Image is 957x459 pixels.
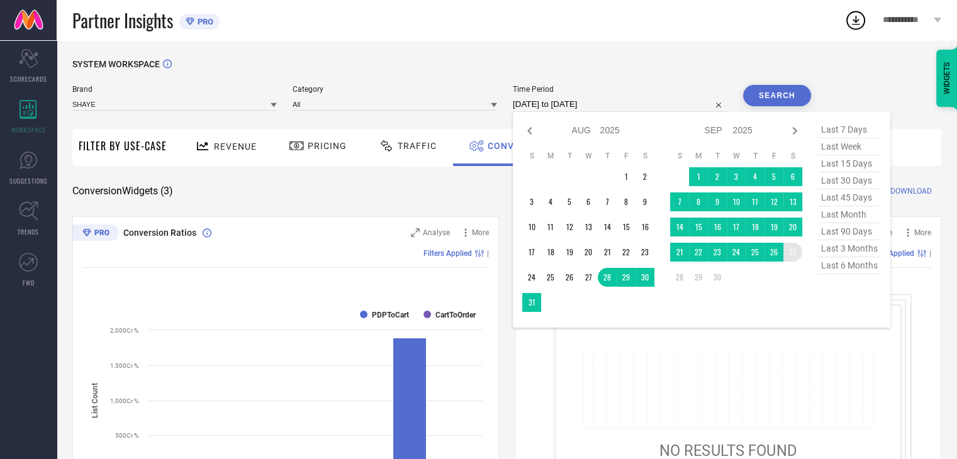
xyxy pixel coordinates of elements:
td: Wed Aug 06 2025 [579,192,598,211]
td: Sat Aug 09 2025 [635,192,654,211]
input: Select time period [513,97,727,112]
td: Fri Aug 01 2025 [617,167,635,186]
span: Filter By Use-Case [79,138,167,153]
span: SCORECARDS [10,74,47,84]
text: 1,000Cr % [110,397,138,404]
span: last 15 days [818,155,881,172]
td: Fri Aug 29 2025 [617,268,635,287]
td: Mon Sep 08 2025 [689,192,708,211]
text: 500Cr % [115,432,138,439]
td: Sat Aug 23 2025 [635,243,654,262]
span: Brand [72,85,277,94]
th: Tuesday [560,151,579,161]
span: WORKSPACE [11,125,46,135]
span: PRO [194,17,213,26]
span: last 45 days [818,189,881,206]
span: last 7 days [818,121,881,138]
text: PDPToCart [372,311,409,319]
td: Fri Aug 08 2025 [617,192,635,211]
td: Fri Aug 15 2025 [617,218,635,236]
span: Time Period [513,85,727,94]
td: Sat Sep 06 2025 [783,167,802,186]
span: Conversion Ratios [123,228,196,238]
span: SUGGESTIONS [9,176,48,185]
td: Thu Aug 21 2025 [598,243,617,262]
td: Tue Sep 23 2025 [708,243,727,262]
td: Sat Aug 16 2025 [635,218,654,236]
th: Sunday [522,151,541,161]
div: Open download list [844,9,867,31]
td: Sun Aug 24 2025 [522,268,541,287]
td: Sun Sep 14 2025 [670,218,689,236]
th: Saturday [783,151,802,161]
td: Sun Sep 07 2025 [670,192,689,211]
td: Mon Sep 01 2025 [689,167,708,186]
td: Thu Aug 28 2025 [598,268,617,287]
span: Revenue [214,141,257,152]
td: Wed Sep 10 2025 [727,192,746,211]
td: Tue Aug 26 2025 [560,268,579,287]
td: Tue Aug 12 2025 [560,218,579,236]
td: Sun Sep 28 2025 [670,268,689,287]
tspan: List Count [91,382,99,418]
td: Mon Aug 18 2025 [541,243,560,262]
td: Wed Sep 24 2025 [727,243,746,262]
td: Tue Sep 16 2025 [708,218,727,236]
span: Analyse [423,228,450,237]
span: last 3 months [818,240,881,257]
td: Wed Sep 03 2025 [727,167,746,186]
td: Thu Aug 14 2025 [598,218,617,236]
div: Previous month [522,123,537,138]
td: Mon Aug 04 2025 [541,192,560,211]
text: 2,000Cr % [110,327,138,334]
th: Thursday [598,151,617,161]
td: Fri Aug 22 2025 [617,243,635,262]
td: Fri Sep 19 2025 [764,218,783,236]
td: Sat Sep 27 2025 [783,243,802,262]
td: Fri Sep 12 2025 [764,192,783,211]
div: Next month [787,123,802,138]
td: Fri Sep 05 2025 [764,167,783,186]
td: Sat Aug 30 2025 [635,268,654,287]
span: Traffic [398,141,437,151]
td: Sat Aug 02 2025 [635,167,654,186]
td: Sun Aug 31 2025 [522,293,541,312]
th: Friday [764,151,783,161]
th: Tuesday [708,151,727,161]
td: Tue Aug 19 2025 [560,243,579,262]
span: | [487,249,489,258]
span: Pricing [308,141,347,151]
span: last 6 months [818,257,881,274]
td: Wed Sep 17 2025 [727,218,746,236]
th: Sunday [670,151,689,161]
td: Thu Sep 25 2025 [746,243,764,262]
span: last 90 days [818,223,881,240]
th: Wednesday [579,151,598,161]
td: Sun Aug 10 2025 [522,218,541,236]
td: Tue Sep 09 2025 [708,192,727,211]
text: 1,500Cr % [110,362,138,369]
span: last 30 days [818,172,881,189]
th: Wednesday [727,151,746,161]
span: More [472,228,489,237]
td: Wed Aug 13 2025 [579,218,598,236]
th: Monday [689,151,708,161]
td: Sun Sep 21 2025 [670,243,689,262]
td: Tue Sep 30 2025 [708,268,727,287]
td: Thu Sep 04 2025 [746,167,764,186]
span: Conversion Widgets ( 3 ) [72,185,173,197]
td: Sun Aug 03 2025 [522,192,541,211]
td: Thu Sep 11 2025 [746,192,764,211]
td: Mon Aug 11 2025 [541,218,560,236]
td: Wed Aug 27 2025 [579,268,598,287]
th: Thursday [746,151,764,161]
text: CartToOrder [435,311,476,319]
span: More [914,228,931,237]
span: last month [818,206,881,223]
td: Mon Sep 29 2025 [689,268,708,287]
div: Premium [72,224,119,243]
span: FWD [23,278,35,287]
td: Mon Aug 25 2025 [541,268,560,287]
span: Conversion [488,141,549,151]
td: Sat Sep 13 2025 [783,192,802,211]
